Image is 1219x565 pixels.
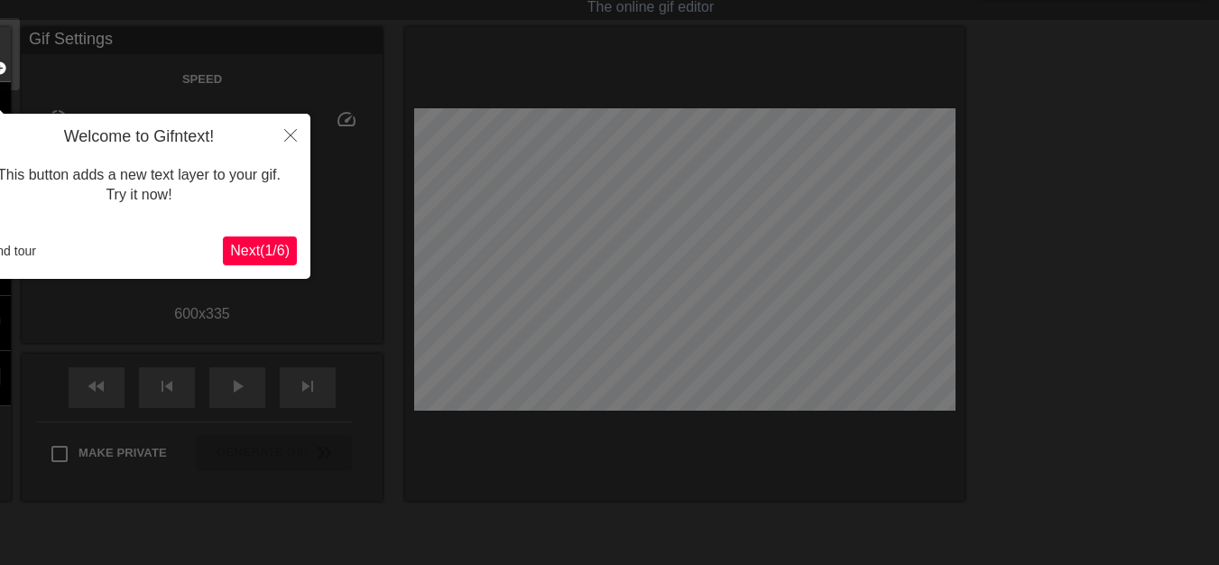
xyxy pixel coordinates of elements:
span: Next ( 1 / 6 ) [230,243,290,258]
button: Close [271,114,310,155]
button: Next [223,236,297,265]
